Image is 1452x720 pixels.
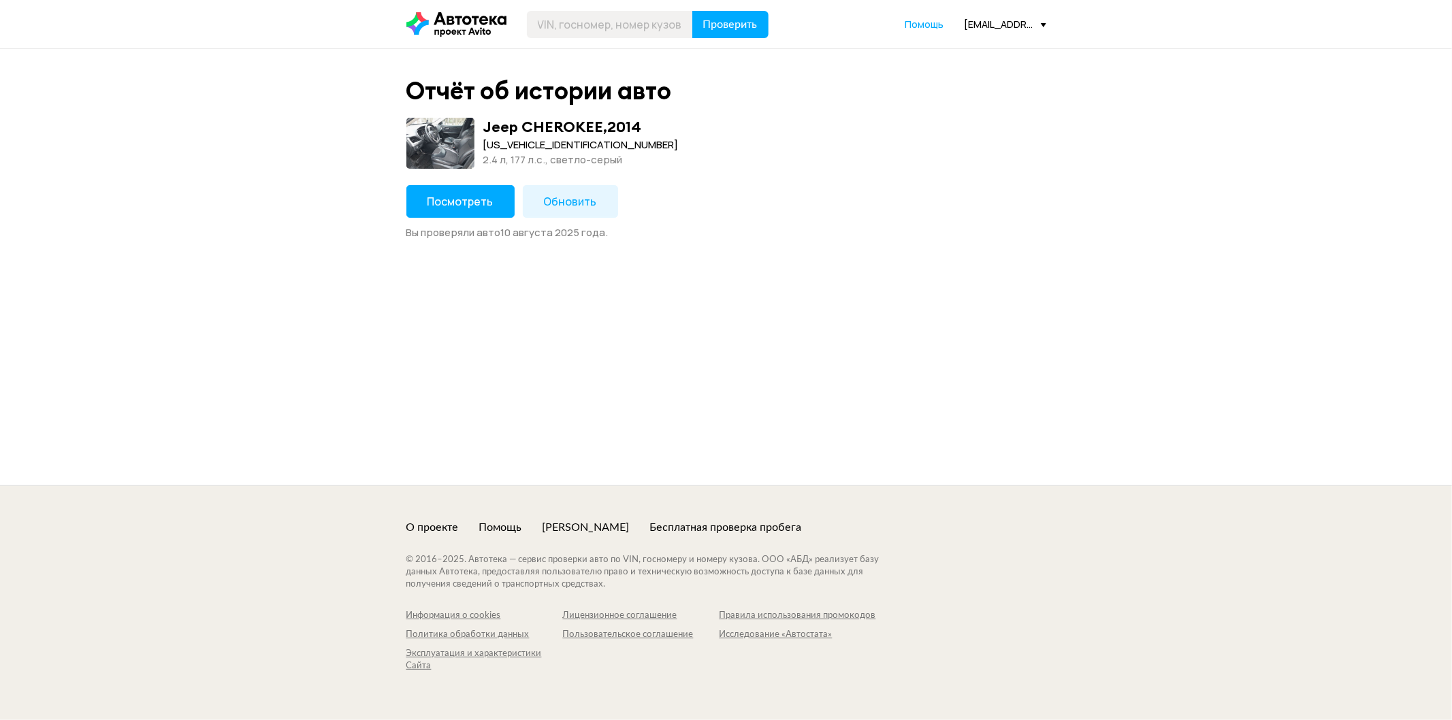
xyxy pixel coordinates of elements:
[544,194,597,209] span: Обновить
[406,648,563,672] a: Эксплуатация и характеристики Сайта
[406,610,563,622] a: Информация о cookies
[563,610,720,622] a: Лицензионное соглашение
[965,18,1046,31] div: [EMAIL_ADDRESS][DOMAIN_NAME]
[427,194,494,209] span: Посмотреть
[692,11,769,38] button: Проверить
[720,629,876,641] a: Исследование «Автостата»
[479,520,522,535] a: Помощь
[406,554,907,591] div: © 2016– 2025 . Автотека — сервис проверки авто по VIN, госномеру и номеру кузова. ООО «АБД» реали...
[406,226,1046,240] div: Вы проверяли авто 10 августа 2025 года .
[406,520,459,535] a: О проекте
[905,18,944,31] a: Помощь
[650,520,802,535] a: Бесплатная проверка пробега
[543,520,630,535] a: [PERSON_NAME]
[483,137,679,152] div: [US_VEHICLE_IDENTIFICATION_NUMBER]
[523,185,618,218] button: Обновить
[527,11,693,38] input: VIN, госномер, номер кузова
[563,629,720,641] a: Пользовательское соглашение
[483,118,642,135] div: Jeep CHEROKEE , 2014
[406,76,672,105] div: Отчёт об истории авто
[703,19,758,30] span: Проверить
[720,610,876,622] a: Правила использования промокодов
[406,629,563,641] a: Политика обработки данных
[483,152,679,167] div: 2.4 л, 177 л.c., светло-серый
[406,185,515,218] button: Посмотреть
